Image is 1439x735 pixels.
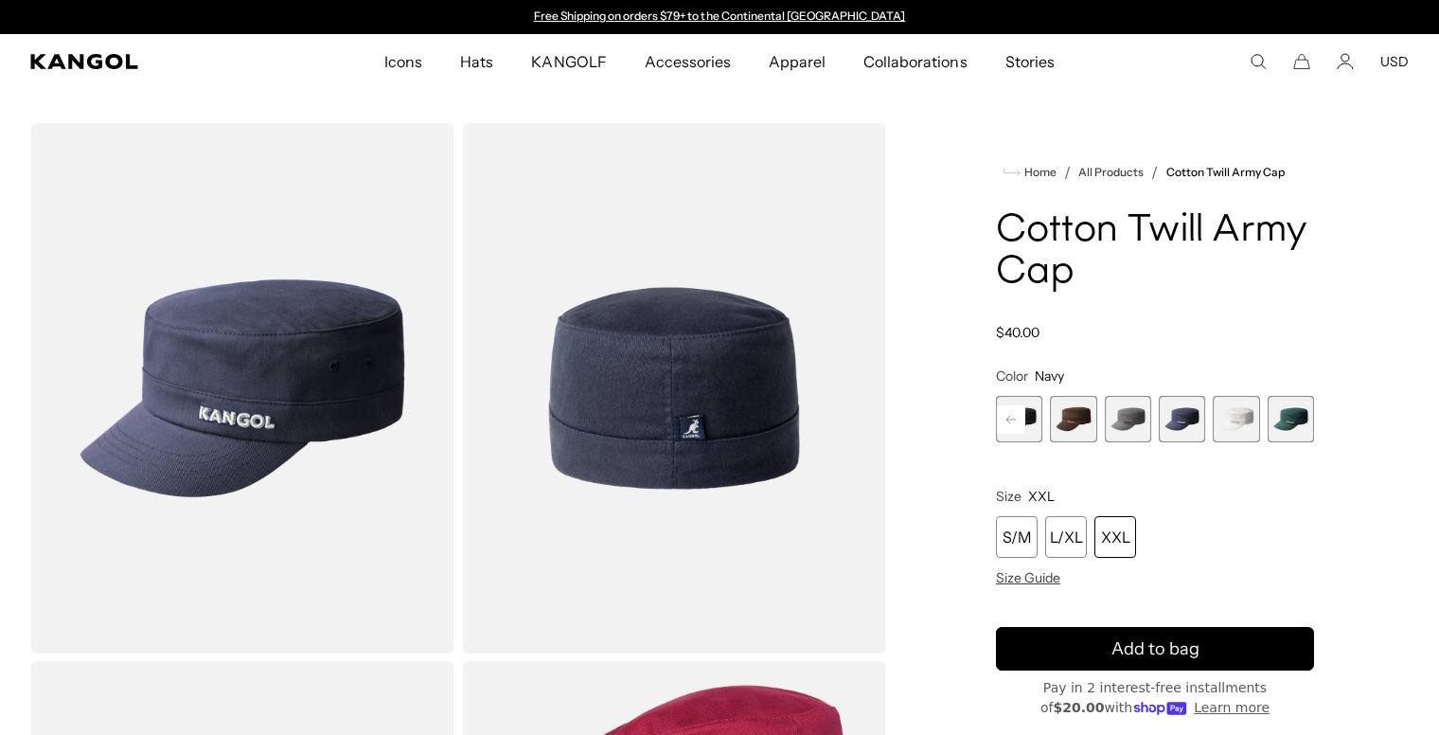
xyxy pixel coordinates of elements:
div: 9 of 9 [1268,396,1314,442]
span: Apparel [769,34,826,89]
div: 4 of 9 [996,396,1042,442]
span: Color [996,367,1028,385]
slideshow-component: Announcement bar [524,9,915,25]
div: 1 of 2 [524,9,915,25]
span: Icons [384,34,422,89]
button: Cart [1293,53,1310,70]
div: 5 of 9 [1050,396,1096,442]
a: Free Shipping on orders $79+ to the Continental [GEOGRAPHIC_DATA] [534,9,906,23]
label: Pine [1268,396,1314,442]
a: Account [1337,53,1354,70]
span: Size Guide [996,569,1060,586]
span: Hats [460,34,493,89]
a: Hats [441,34,512,89]
label: White [1213,396,1259,442]
div: 6 of 9 [1105,396,1151,442]
div: 8 of 9 [1213,396,1259,442]
a: Kangol [30,54,254,69]
span: Collaborations [863,34,967,89]
li: / [1144,161,1158,184]
div: XXL [1094,516,1136,558]
a: Stories [986,34,1074,89]
h1: Cotton Twill Army Cap [996,210,1314,294]
a: All Products [1078,166,1144,179]
label: Navy [1159,396,1205,442]
span: Stories [1005,34,1055,89]
span: KANGOLF [531,34,606,89]
span: Navy [1035,367,1064,385]
span: Home [1021,166,1057,179]
img: color-navy [462,123,886,654]
label: Black [996,396,1042,442]
nav: breadcrumbs [996,161,1314,184]
span: XXL [1028,488,1055,505]
a: Cotton Twill Army Cap [1166,166,1286,179]
summary: Search here [1250,53,1267,70]
a: Icons [365,34,441,89]
a: Accessories [626,34,750,89]
div: 7 of 9 [1159,396,1205,442]
img: color-navy [30,123,454,654]
button: USD [1380,53,1409,70]
div: L/XL [1045,516,1087,558]
button: Add to bag [996,627,1314,671]
div: Announcement [524,9,915,25]
li: / [1057,161,1071,184]
a: Collaborations [844,34,986,89]
span: Add to bag [1111,636,1199,662]
label: Grey [1105,396,1151,442]
a: KANGOLF [512,34,625,89]
a: Home [1004,164,1057,181]
span: $40.00 [996,324,1039,341]
span: Size [996,488,1022,505]
div: S/M [996,516,1038,558]
span: Accessories [645,34,731,89]
label: Brown [1050,396,1096,442]
a: Apparel [750,34,844,89]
